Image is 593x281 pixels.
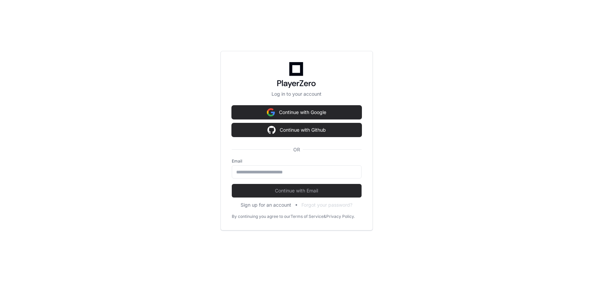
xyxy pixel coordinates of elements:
a: Terms of Service [291,214,324,219]
p: Log in to your account [232,91,362,97]
a: Privacy Policy. [326,214,355,219]
button: Continue with Github [232,123,362,137]
span: Continue with Email [232,187,362,194]
img: Sign in with google [267,123,276,137]
div: & [324,214,326,219]
label: Email [232,158,362,164]
button: Forgot your password? [301,202,352,208]
button: Sign up for an account [241,202,291,208]
button: Continue with Email [232,184,362,198]
img: Sign in with google [267,106,275,119]
button: Continue with Google [232,106,362,119]
div: By continuing you agree to our [232,214,291,219]
span: OR [291,146,303,153]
